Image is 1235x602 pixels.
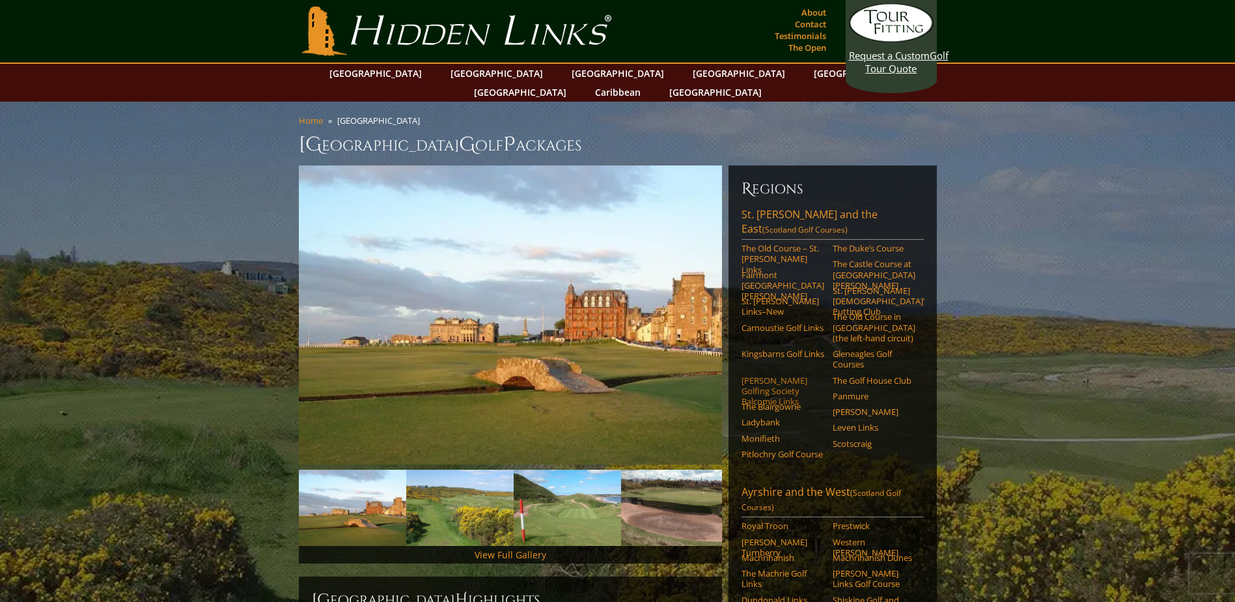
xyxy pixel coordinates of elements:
[742,485,924,517] a: Ayrshire and the West(Scotland Golf Courses)
[475,549,546,561] a: View Full Gallery
[299,132,937,158] h1: [GEOGRAPHIC_DATA] olf ackages
[833,349,915,370] a: Gleneagles Golf Courses
[833,438,915,449] a: Scotscraig
[742,179,924,199] h6: Regions
[833,552,915,563] a: Machrihanish Dunes
[833,375,915,386] a: The Golf House Club
[742,417,824,427] a: Ladybank
[833,243,915,253] a: The Duke’s Course
[833,285,915,317] a: St. [PERSON_NAME] [DEMOGRAPHIC_DATA]’ Putting Club
[459,132,475,158] span: G
[762,224,848,235] span: (Scotland Golf Courses)
[742,552,824,563] a: Machrihanish
[798,3,829,21] a: About
[663,83,768,102] a: [GEOGRAPHIC_DATA]
[742,433,824,444] a: Monifieth
[833,422,915,433] a: Leven Links
[833,521,915,531] a: Prestwick
[792,15,829,33] a: Contact
[299,115,323,126] a: Home
[849,3,934,75] a: Request a CustomGolf Tour Quote
[742,243,824,275] a: The Old Course – St. [PERSON_NAME] Links
[742,270,824,302] a: Fairmont [GEOGRAPHIC_DATA][PERSON_NAME]
[742,401,824,412] a: The Blairgowrie
[323,64,428,83] a: [GEOGRAPHIC_DATA]
[742,568,824,590] a: The Machrie Golf Links
[467,83,573,102] a: [GEOGRAPHIC_DATA]
[589,83,647,102] a: Caribbean
[771,27,829,45] a: Testimonials
[807,64,913,83] a: [GEOGRAPHIC_DATA]
[742,322,824,333] a: Carnoustie Golf Links
[785,38,829,57] a: The Open
[686,64,792,83] a: [GEOGRAPHIC_DATA]
[833,311,915,343] a: The Old Course in [GEOGRAPHIC_DATA] (the left-hand circuit)
[833,391,915,401] a: Panmure
[742,521,824,531] a: Royal Troon
[444,64,549,83] a: [GEOGRAPHIC_DATA]
[849,49,930,62] span: Request a Custom
[742,296,824,317] a: St. [PERSON_NAME] Links–New
[742,349,824,359] a: Kingsbarns Golf Links
[742,487,901,513] span: (Scotland Golf Courses)
[565,64,671,83] a: [GEOGRAPHIC_DATA]
[833,407,915,417] a: [PERSON_NAME]
[833,259,915,291] a: The Castle Course at [GEOGRAPHIC_DATA][PERSON_NAME]
[833,537,915,558] a: Western [PERSON_NAME]
[337,115,425,126] li: [GEOGRAPHIC_DATA]
[742,537,824,558] a: [PERSON_NAME] Turnberry
[742,207,924,240] a: St. [PERSON_NAME] and the East(Scotland Golf Courses)
[742,449,824,459] a: Pitlochry Golf Course
[742,375,824,407] a: [PERSON_NAME] Golfing Society Balcomie Links
[833,568,915,590] a: [PERSON_NAME] Links Golf Course
[503,132,516,158] span: P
